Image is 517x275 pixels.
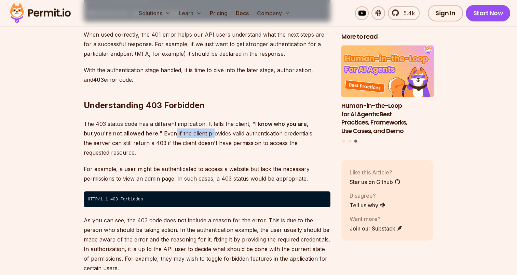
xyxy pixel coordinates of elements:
[84,215,330,273] p: As you can see, the 403 code does not include a reason for the error. This is due to the person w...
[341,45,434,135] a: Human-in-the-Loop for AI Agents: Best Practices, Frameworks, Use Cases, and DemoHuman-in-the-Loop...
[341,45,434,144] div: Posts
[342,140,345,142] button: Go to slide 1
[93,76,104,83] strong: 403
[350,201,386,209] a: Tell us why
[254,6,293,20] button: Company
[84,30,330,58] p: When used correctly, the 401 error helps our API users understand what the next steps are for a s...
[136,6,173,20] button: Solutions
[84,65,330,84] p: With the authentication stage handled, it is time to dive into the later stage, authorization, an...
[341,101,434,135] h3: Human-in-the-Loop for AI Agents: Best Practices, Frameworks, Use Cases, and Demo
[466,5,511,21] a: Start Now
[84,72,330,110] h2: Understanding 403 Forbidden
[350,168,400,176] p: Like this Article?
[341,45,434,135] li: 3 of 3
[354,140,357,143] button: Go to slide 3
[84,191,330,207] code: HTTP/1.1 403 Forbidden
[350,178,400,186] a: Star us on Github
[399,9,415,17] span: 5.4k
[207,6,230,20] a: Pricing
[341,33,434,41] h2: More to read
[350,191,386,199] p: Disagree?
[84,164,330,183] p: For example, a user might be authenticated to access a website but lack the necessary permissions...
[350,214,403,223] p: Want more?
[349,140,351,142] button: Go to slide 2
[176,6,204,20] button: Learn
[7,1,74,25] img: Permit logo
[233,6,251,20] a: Docs
[388,6,420,20] a: 5.4k
[428,5,463,21] a: Sign In
[350,224,403,232] a: Join our Substack
[84,119,330,157] p: The 403 status code has a different implication. It tells the client, " " Even if the client prov...
[341,45,434,97] img: Human-in-the-Loop for AI Agents: Best Practices, Frameworks, Use Cases, and Demo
